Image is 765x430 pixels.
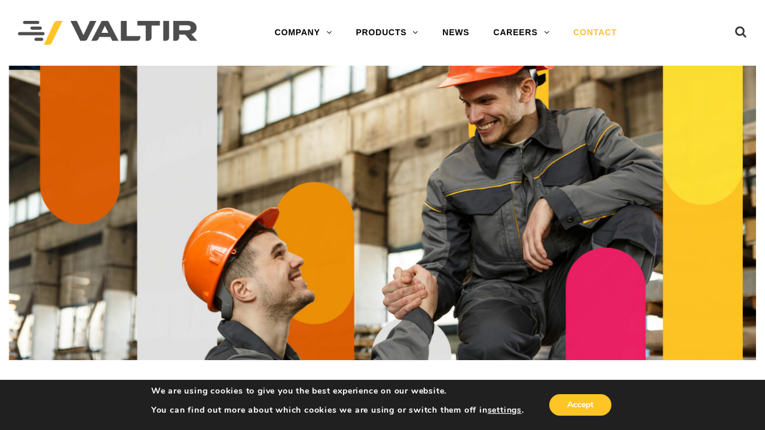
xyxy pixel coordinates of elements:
[151,386,524,397] p: We are using cookies to give you the best experience on our website.
[488,405,522,416] button: settings
[549,394,611,416] button: Accept
[151,405,524,416] p: You can find out more about which cookies we are using or switch them off in .
[9,66,756,360] img: Contact_1
[561,21,629,45] a: CONTACT
[481,21,561,45] a: CAREERS
[263,21,344,45] a: COMPANY
[430,21,481,45] a: NEWS
[344,21,430,45] a: PRODUCTS
[18,21,197,45] img: Valtir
